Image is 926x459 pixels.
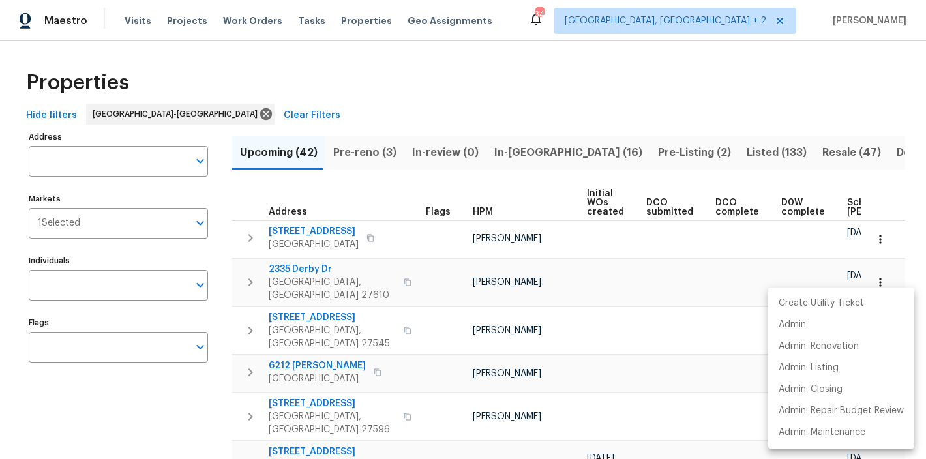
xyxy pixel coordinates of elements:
[779,404,904,418] p: Admin: Repair Budget Review
[779,340,859,353] p: Admin: Renovation
[779,383,843,396] p: Admin: Closing
[779,297,864,310] p: Create Utility Ticket
[779,361,839,375] p: Admin: Listing
[779,426,865,439] p: Admin: Maintenance
[779,318,806,332] p: Admin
